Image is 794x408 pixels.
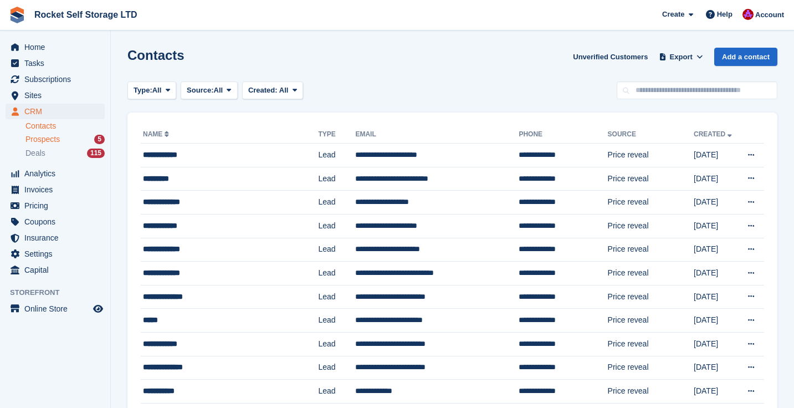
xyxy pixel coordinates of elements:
[24,88,91,103] span: Sites
[10,287,110,298] span: Storefront
[6,55,105,71] a: menu
[742,9,754,20] img: Lee Tresadern
[187,85,213,96] span: Source:
[87,149,105,158] div: 115
[6,166,105,181] a: menu
[214,85,223,96] span: All
[134,85,152,96] span: Type:
[25,134,105,145] a: Prospects 5
[657,48,705,66] button: Export
[25,121,105,131] a: Contacts
[24,55,91,71] span: Tasks
[24,198,91,213] span: Pricing
[694,356,739,380] td: [DATE]
[25,147,105,159] a: Deals 115
[318,285,355,309] td: Lead
[318,144,355,167] td: Lead
[6,72,105,87] a: menu
[755,9,784,21] span: Account
[694,309,739,333] td: [DATE]
[608,191,694,215] td: Price reveal
[6,246,105,262] a: menu
[662,9,684,20] span: Create
[24,104,91,119] span: CRM
[670,52,693,63] span: Export
[694,238,739,262] td: [DATE]
[318,167,355,191] td: Lead
[318,332,355,356] td: Lead
[694,191,739,215] td: [DATE]
[608,332,694,356] td: Price reveal
[568,48,652,66] a: Unverified Customers
[94,135,105,144] div: 5
[24,166,91,181] span: Analytics
[717,9,732,20] span: Help
[608,309,694,333] td: Price reveal
[30,6,142,24] a: Rocket Self Storage LTD
[318,191,355,215] td: Lead
[6,262,105,278] a: menu
[127,81,176,100] button: Type: All
[24,230,91,246] span: Insurance
[242,81,303,100] button: Created: All
[714,48,777,66] a: Add a contact
[355,126,519,144] th: Email
[608,285,694,309] td: Price reveal
[279,86,289,94] span: All
[318,356,355,380] td: Lead
[608,167,694,191] td: Price reveal
[6,104,105,119] a: menu
[24,301,91,317] span: Online Store
[608,214,694,238] td: Price reveal
[127,48,185,63] h1: Contacts
[318,262,355,285] td: Lead
[608,262,694,285] td: Price reveal
[91,302,105,315] a: Preview store
[608,126,694,144] th: Source
[24,39,91,55] span: Home
[694,214,739,238] td: [DATE]
[694,262,739,285] td: [DATE]
[318,309,355,333] td: Lead
[9,7,25,23] img: stora-icon-8386f47178a22dfd0bd8f6a31ec36ba5ce8667c1dd55bd0f319d3a0aa187defe.svg
[6,301,105,317] a: menu
[24,214,91,229] span: Coupons
[694,130,734,138] a: Created
[181,81,238,100] button: Source: All
[694,144,739,167] td: [DATE]
[6,182,105,197] a: menu
[318,238,355,262] td: Lead
[24,182,91,197] span: Invoices
[608,356,694,380] td: Price reveal
[694,167,739,191] td: [DATE]
[694,380,739,404] td: [DATE]
[24,246,91,262] span: Settings
[24,262,91,278] span: Capital
[318,214,355,238] td: Lead
[248,86,278,94] span: Created:
[6,230,105,246] a: menu
[24,72,91,87] span: Subscriptions
[6,214,105,229] a: menu
[143,130,171,138] a: Name
[25,134,60,145] span: Prospects
[6,39,105,55] a: menu
[608,238,694,262] td: Price reveal
[608,380,694,404] td: Price reveal
[25,148,45,159] span: Deals
[6,88,105,103] a: menu
[519,126,607,144] th: Phone
[694,285,739,309] td: [DATE]
[318,380,355,404] td: Lead
[318,126,355,144] th: Type
[6,198,105,213] a: menu
[152,85,162,96] span: All
[694,332,739,356] td: [DATE]
[608,144,694,167] td: Price reveal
